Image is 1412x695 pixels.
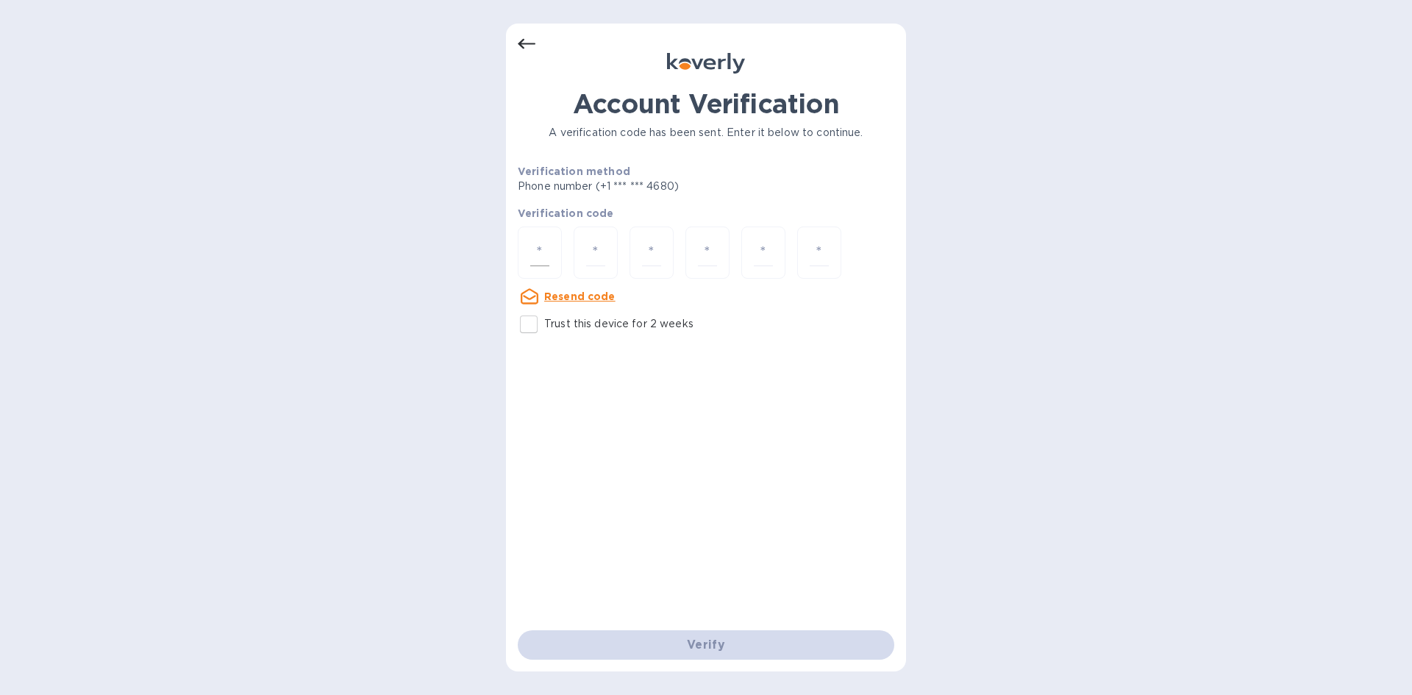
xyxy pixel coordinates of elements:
p: Phone number (+1 *** *** 4680) [518,179,791,194]
p: Verification code [518,206,894,221]
h1: Account Verification [518,88,894,119]
b: Verification method [518,165,630,177]
u: Resend code [544,291,616,302]
p: Trust this device for 2 weeks [544,316,693,332]
p: A verification code has been sent. Enter it below to continue. [518,125,894,140]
